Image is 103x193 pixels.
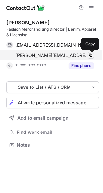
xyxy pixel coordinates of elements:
[6,26,99,38] div: Fashion Merchandising Director | Denim, Apparel & Licensing
[6,141,99,150] button: Notes
[17,115,69,121] span: Add to email campaign
[18,100,86,105] span: AI write personalized message
[6,112,99,124] button: Add to email campaign
[6,81,99,93] button: save-profile-one-click
[17,142,97,148] span: Notes
[6,19,50,26] div: [PERSON_NAME]
[6,128,99,137] button: Find work email
[17,129,97,135] span: Find work email
[15,42,89,48] span: [EMAIL_ADDRESS][DOMAIN_NAME]
[69,62,94,69] button: Reveal Button
[18,85,88,90] div: Save to List / ATS / CRM
[6,4,45,12] img: ContactOut v5.3.10
[15,52,89,58] span: [PERSON_NAME][EMAIL_ADDRESS][PERSON_NAME][DOMAIN_NAME]
[6,97,99,108] button: AI write personalized message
